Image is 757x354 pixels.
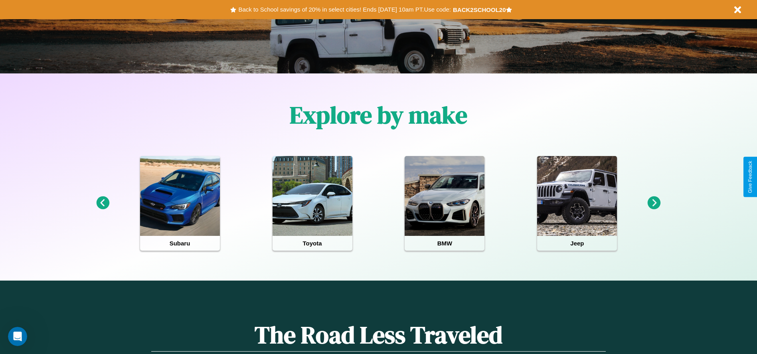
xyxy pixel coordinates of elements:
h1: The Road Less Traveled [151,318,605,352]
b: BACK2SCHOOL20 [453,6,506,13]
iframe: Intercom live chat [8,327,27,346]
h4: Jeep [537,236,617,251]
h4: BMW [405,236,484,251]
h4: Subaru [140,236,220,251]
div: Give Feedback [747,161,753,193]
h1: Explore by make [290,99,467,131]
h4: Toyota [273,236,352,251]
button: Back to School savings of 20% in select cities! Ends [DATE] 10am PT.Use code: [236,4,453,15]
